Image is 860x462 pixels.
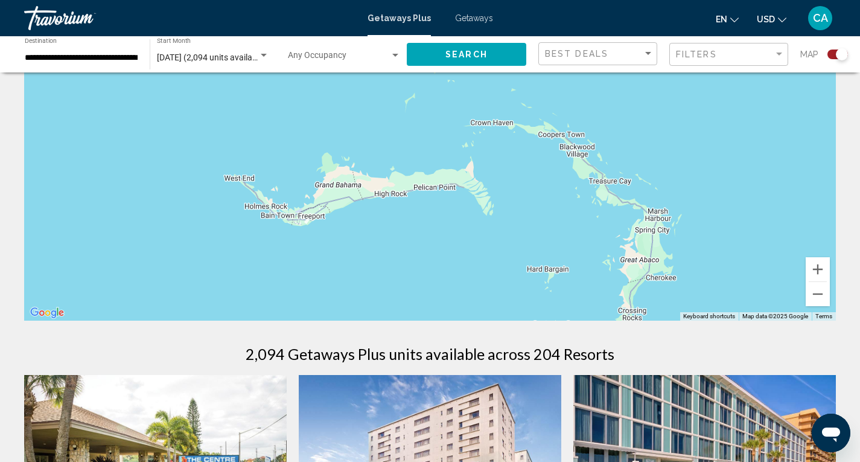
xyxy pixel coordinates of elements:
iframe: Button to launch messaging window [812,414,850,452]
a: Getaways Plus [368,13,431,23]
button: Filter [669,42,788,67]
span: [DATE] (2,094 units available) [157,53,266,62]
span: USD [757,14,775,24]
a: Terms [815,313,832,319]
span: Map data ©2025 Google [742,313,808,319]
span: CA [813,12,828,24]
span: en [716,14,727,24]
a: Open this area in Google Maps (opens a new window) [27,305,67,321]
button: Zoom out [806,282,830,306]
span: Search [445,50,488,60]
img: Google [27,305,67,321]
h1: 2,094 Getaways Plus units available across 204 Resorts [246,345,614,363]
button: Keyboard shortcuts [683,312,735,321]
button: Search [407,43,526,65]
span: Best Deals [545,49,608,59]
span: Filters [676,50,717,59]
span: Map [800,46,818,63]
button: User Menu [804,5,836,31]
button: Change currency [757,10,786,28]
a: Travorium [24,6,355,30]
button: Change language [716,10,739,28]
mat-select: Sort by [545,49,654,59]
button: Zoom in [806,257,830,281]
a: Getaways [455,13,493,23]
